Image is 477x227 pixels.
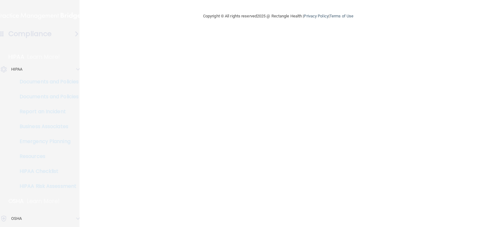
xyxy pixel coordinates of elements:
p: HIPAA Checklist [4,168,89,174]
p: HIPAA [8,53,24,61]
h4: Compliance [8,30,52,38]
p: Report an Incident [4,109,89,115]
p: HIPAA [11,66,23,73]
p: Documents and Policies [4,94,89,100]
p: Learn More! [27,197,60,205]
p: OSHA [11,215,22,222]
a: Terms of Use [329,14,353,18]
p: Learn More! [27,53,60,61]
p: Business Associates [4,123,89,130]
p: Documents and Policies [4,79,89,85]
a: Privacy Policy [304,14,328,18]
p: OSHA [8,197,24,205]
p: HIPAA Risk Assessment [4,183,89,189]
div: Copyright © All rights reserved 2025 @ Rectangle Health | | [165,6,392,26]
p: Emergency Planning [4,138,89,145]
p: Resources [4,153,89,160]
